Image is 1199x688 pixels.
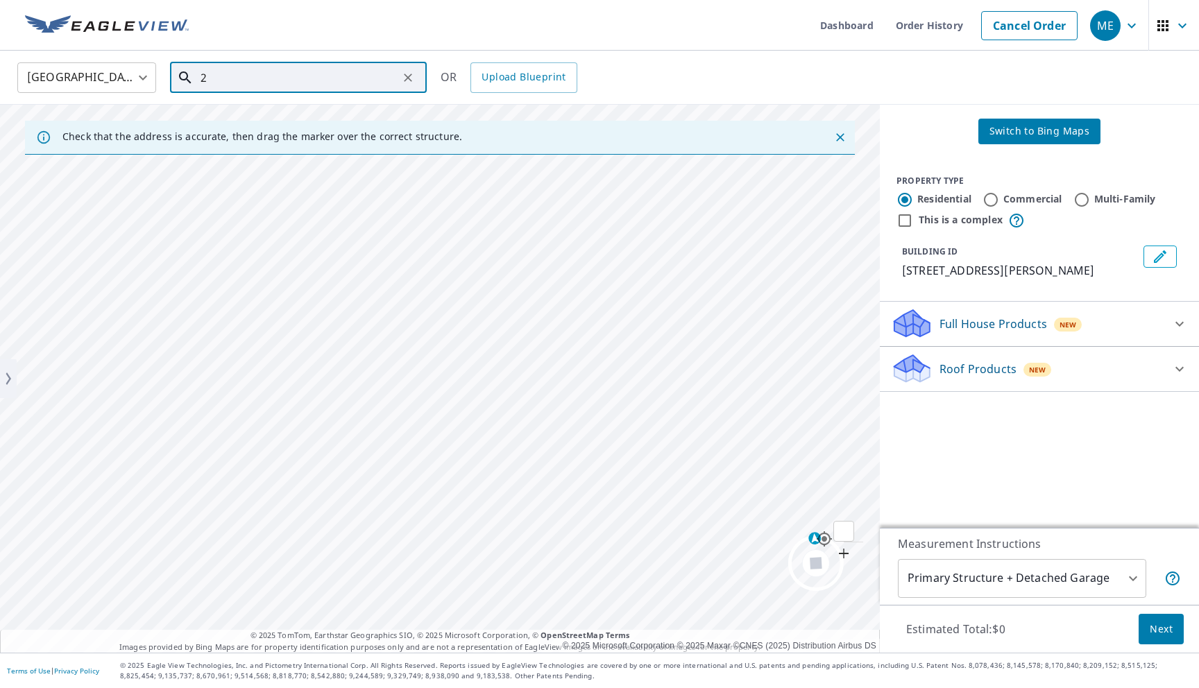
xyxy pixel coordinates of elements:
[896,175,1182,187] div: PROPERTY TYPE
[250,630,630,642] span: © 2025 TomTom, Earthstar Geographics SIO, © 2025 Microsoft Corporation, ©
[398,68,418,87] button: Clear
[441,62,577,93] div: OR
[1164,570,1181,587] span: Your report will include the primary structure and a detached garage if one exists.
[1003,192,1062,206] label: Commercial
[470,62,577,93] a: Upload Blueprint
[606,630,630,640] a: Terms
[830,540,858,567] button: Zoom out
[120,660,1192,681] p: © 2025 Eagle View Technologies, Inc. and Pictometry International Corp. All Rights Reserved. Repo...
[1090,10,1121,41] div: ME
[25,15,189,36] img: EV Logo
[917,192,971,206] label: Residential
[898,535,1181,552] p: Measurement Instructions
[482,69,566,86] span: Upload Blueprint
[1094,192,1156,206] label: Multi-Family
[17,58,156,97] div: [GEOGRAPHIC_DATA]
[1139,614,1184,645] button: Next
[62,130,462,143] p: Check that the address is accurate, then drag the marker over the correct structure.
[541,630,603,640] a: OpenStreetMap
[891,352,1188,386] div: Roof ProductsNew
[201,58,398,97] input: Search by address or latitude-longitude
[981,11,1078,40] a: Cancel Order
[989,123,1090,140] span: Switch to Bing Maps
[7,666,51,676] a: Terms of Use
[1143,246,1177,268] button: Edit building 1
[939,361,1017,377] p: Roof Products
[1150,621,1173,638] span: Next
[895,614,1017,644] p: Estimated Total: $0
[1029,364,1046,375] span: New
[831,128,849,146] button: Close
[939,316,1047,332] p: Full House Products
[891,307,1188,341] div: Full House ProductsNew
[902,246,958,257] p: BUILDING ID
[7,666,99,675] p: |
[810,525,838,553] button: Go to your location
[978,119,1101,144] button: Switch to Bing Maps
[808,532,822,549] div: Drag to rotate, click for north
[1060,319,1077,330] span: New
[54,666,99,676] a: Privacy Policy
[898,559,1146,598] div: Primary Structure + Detached Garage
[902,262,1138,279] p: [STREET_ADDRESS][PERSON_NAME]
[801,549,831,578] button: Switch to oblique
[562,639,876,653] div: © 2025 Microsoft Corporation © 2025 Maxar ©CNES (2025) Distribution Airbus DS
[919,213,1003,227] label: This is a complex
